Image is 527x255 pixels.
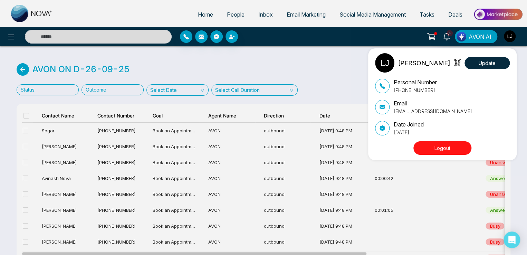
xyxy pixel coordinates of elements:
p: [PHONE_NUMBER] [394,86,437,94]
p: Date Joined [394,120,424,129]
p: Personal Number [394,78,437,86]
p: [DATE] [394,129,424,136]
button: Update [464,57,510,69]
button: Logout [413,141,471,155]
p: Email [394,99,472,107]
p: [EMAIL_ADDRESS][DOMAIN_NAME] [394,107,472,115]
div: Open Intercom Messenger [504,232,520,248]
p: [PERSON_NAME] [398,58,450,68]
